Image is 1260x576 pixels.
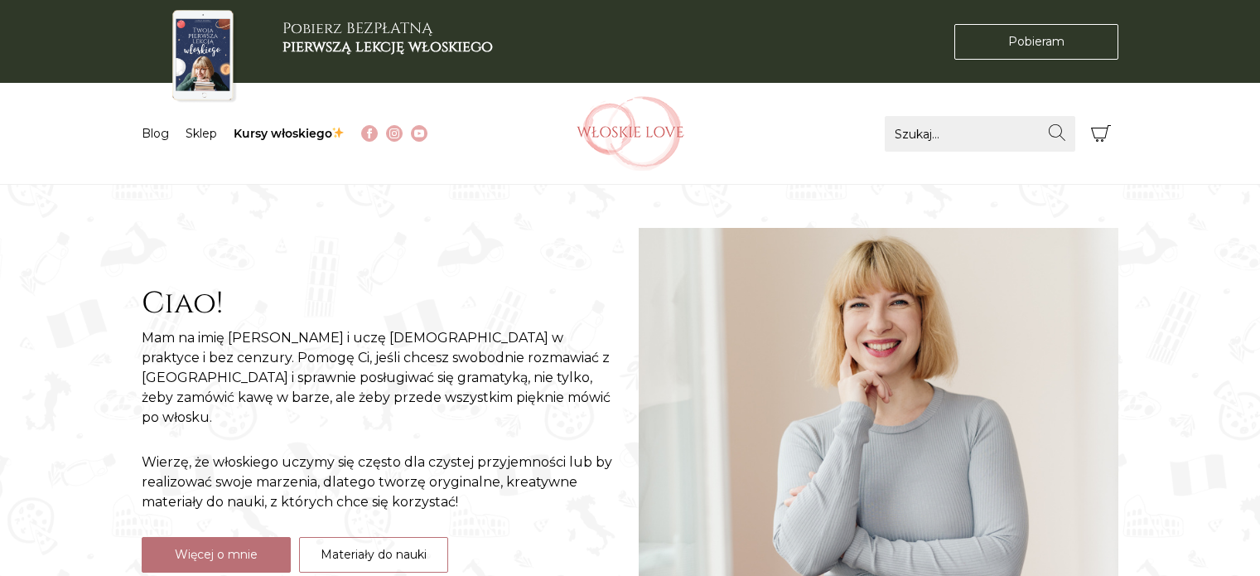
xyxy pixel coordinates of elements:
[299,537,448,573] a: Materiały do nauki
[142,537,291,573] a: Więcej o mnie
[142,126,169,141] a: Blog
[142,286,622,322] h2: Ciao!
[1084,116,1119,152] button: Koszyk
[332,127,344,138] img: ✨
[186,126,217,141] a: Sklep
[282,20,493,56] h3: Pobierz BEZPŁATNĄ
[885,116,1075,152] input: Szukaj...
[954,24,1118,60] a: Pobieram
[577,96,684,171] img: Włoskielove
[282,36,493,57] b: pierwszą lekcję włoskiego
[142,453,622,512] p: Wierzę, że włoskiego uczymy się często dla czystej przyjemności lub by realizować swoje marzenia,...
[234,126,345,141] a: Kursy włoskiego
[142,328,622,428] p: Mam na imię [PERSON_NAME] i uczę [DEMOGRAPHIC_DATA] w praktyce i bez cenzury. Pomogę Ci, jeśli ch...
[1008,33,1064,51] span: Pobieram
